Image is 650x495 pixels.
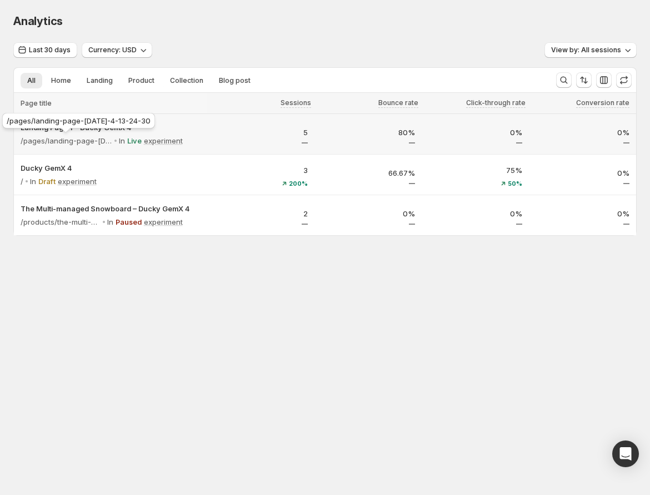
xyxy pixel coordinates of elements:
[127,135,142,146] p: Live
[544,42,637,58] button: View by: All sessions
[536,127,629,138] p: 0%
[289,180,308,187] span: 200%
[38,176,56,187] p: Draft
[87,76,113,85] span: Landing
[21,176,23,187] p: /
[536,208,629,219] p: 0%
[556,72,572,88] button: Search and filter results
[30,176,36,187] p: In
[428,165,522,176] p: 75%
[144,216,183,227] p: experiment
[116,216,142,227] p: Paused
[321,167,415,179] p: 66.67%
[119,135,125,146] p: In
[428,208,522,219] p: 0%
[21,203,201,214] button: The Multi-managed Snowboard – Ducky GemX 4
[219,76,251,85] span: Blog post
[508,180,522,187] span: 50%
[551,46,621,55] span: View by: All sessions
[321,208,415,219] p: 0%
[29,46,71,55] span: Last 30 days
[21,135,112,146] p: /pages/landing-page-[DATE]-4-13-24-30
[107,216,113,227] p: In
[27,76,36,85] span: All
[13,42,77,58] button: Last 30 days
[170,76,203,85] span: Collection
[576,72,592,88] button: Sort the results
[88,46,137,55] span: Currency: USD
[21,216,101,227] p: /products/the-multi-managed-snowboard
[576,98,629,107] span: Conversion rate
[281,98,311,107] span: Sessions
[21,162,201,174] button: Ducky GemX 4
[321,127,415,138] p: 80%
[128,76,154,85] span: Product
[428,127,522,138] p: 0%
[378,98,418,107] span: Bounce rate
[214,127,308,138] p: 5
[144,135,183,146] p: experiment
[21,99,52,108] span: Page title
[51,76,71,85] span: Home
[13,14,63,28] span: Analytics
[466,98,526,107] span: Click-through rate
[214,208,308,219] p: 2
[58,176,97,187] p: experiment
[82,42,152,58] button: Currency: USD
[612,440,639,467] div: Open Intercom Messenger
[214,165,308,176] p: 3
[536,167,629,179] p: 0%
